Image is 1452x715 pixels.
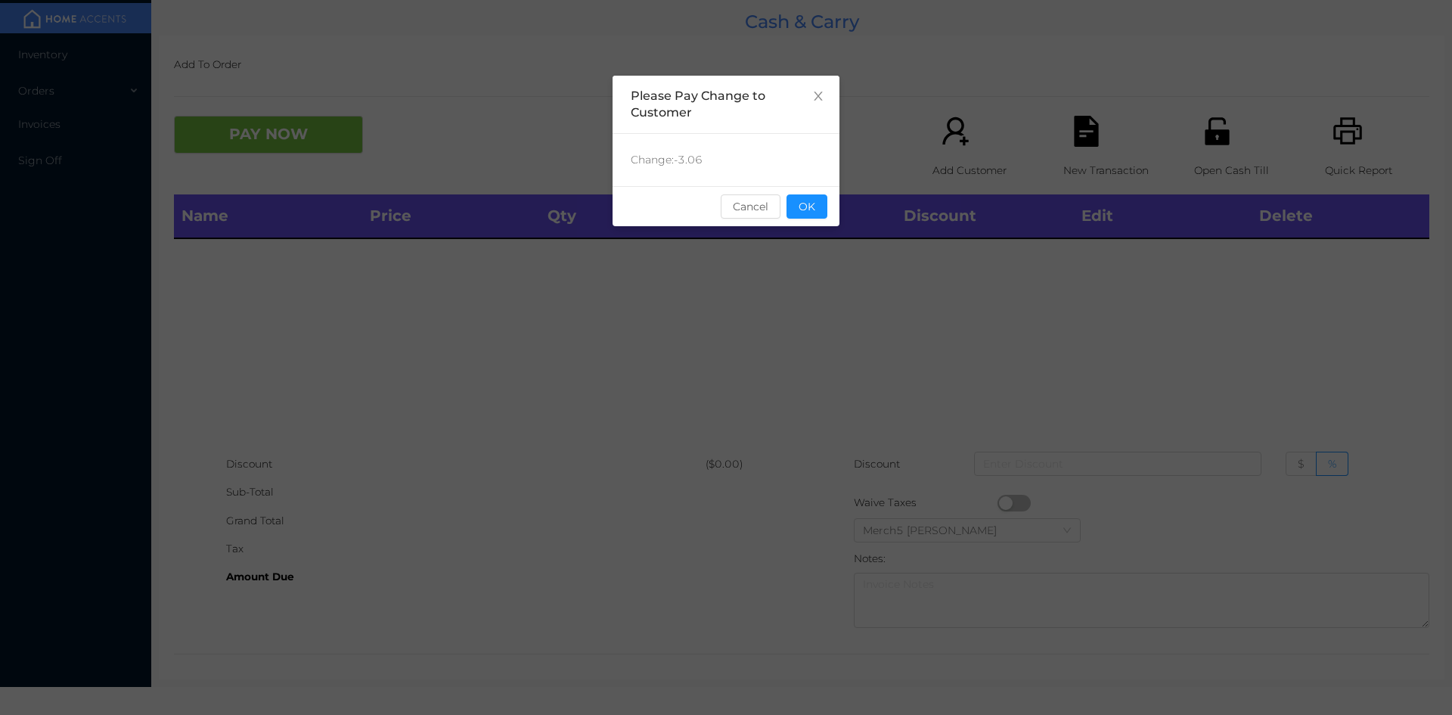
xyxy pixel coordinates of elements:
button: Close [797,76,839,118]
div: Please Pay Change to Customer [631,88,821,121]
button: Cancel [721,194,780,219]
div: Change: -3.06 [613,134,839,186]
button: OK [786,194,827,219]
i: icon: close [812,90,824,102]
